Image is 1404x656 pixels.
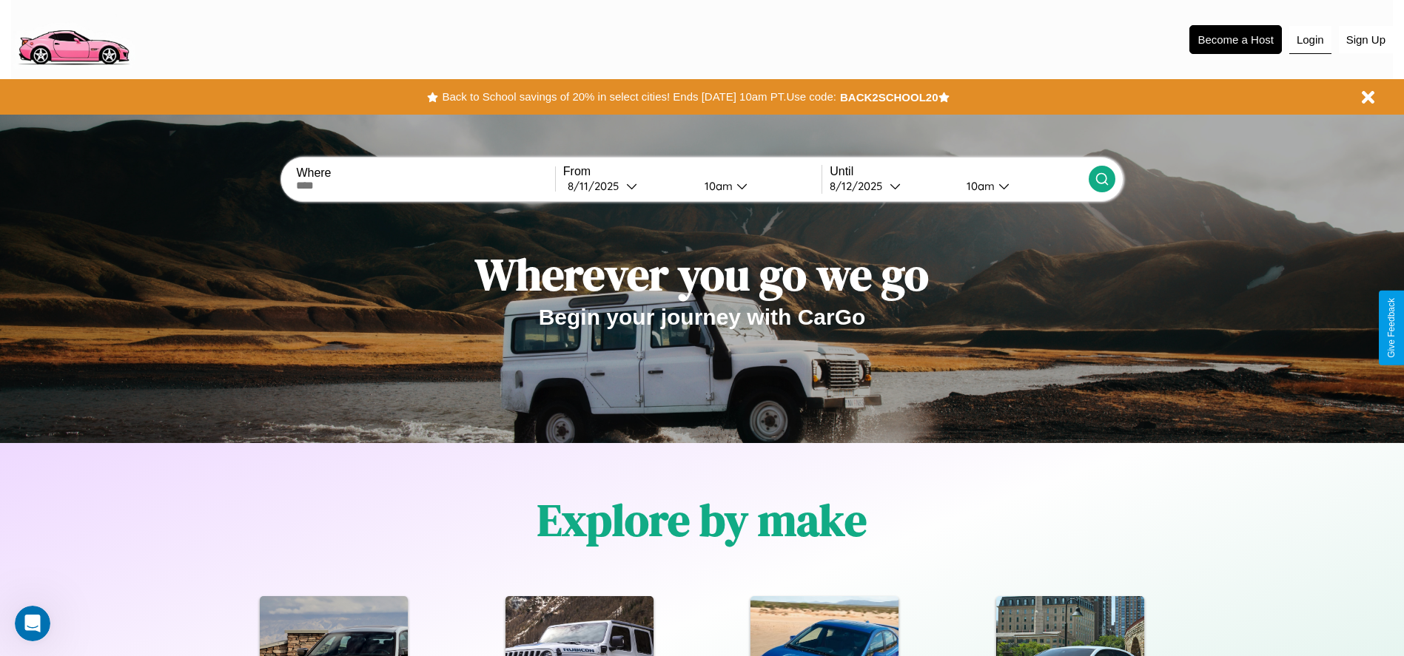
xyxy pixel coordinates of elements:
b: BACK2SCHOOL20 [840,91,938,104]
img: logo [11,7,135,69]
iframe: Intercom live chat [15,606,50,641]
button: 8/11/2025 [563,178,693,194]
div: 8 / 11 / 2025 [568,179,626,193]
div: 10am [697,179,736,193]
label: Where [296,166,554,180]
button: 10am [955,178,1089,194]
button: Become a Host [1189,25,1282,54]
label: From [563,165,822,178]
label: Until [830,165,1088,178]
div: 10am [959,179,998,193]
button: 10am [693,178,822,194]
button: Login [1289,26,1331,54]
h1: Explore by make [537,490,867,550]
button: Sign Up [1339,26,1393,53]
div: Give Feedback [1386,298,1397,358]
button: Back to School savings of 20% in select cities! Ends [DATE] 10am PT.Use code: [438,87,839,107]
div: 8 / 12 / 2025 [830,179,890,193]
